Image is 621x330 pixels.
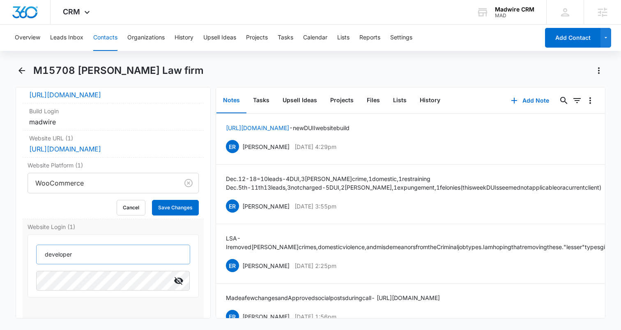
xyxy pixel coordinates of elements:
[226,293,440,302] p: Made a few changes and Approved social posts during call - [URL][DOMAIN_NAME]
[127,25,165,51] button: Organizations
[592,64,605,77] button: Actions
[29,134,197,142] label: Website URL (1)
[36,245,190,264] input: Username
[23,76,204,103] div: Build URL[URL][DOMAIN_NAME]
[294,142,336,151] p: [DATE] 4:29pm
[50,25,83,51] button: Leads Inbox
[16,64,28,77] button: Back
[203,25,236,51] button: Upsell Ideas
[182,176,195,190] button: Clear
[226,174,601,183] p: Dec. 12-18 = 10 leads - 4 DUI, 3 [PERSON_NAME] crime, 1 domestic, 1 restraining
[23,131,204,158] div: Website URL (1)[URL][DOMAIN_NAME]
[117,200,145,215] button: Cancel
[294,312,336,321] p: [DATE] 1:56pm
[242,261,290,270] p: [PERSON_NAME]
[226,310,239,323] span: ER
[246,25,268,51] button: Projects
[337,25,350,51] button: Lists
[175,25,193,51] button: History
[29,91,101,99] a: [URL][DOMAIN_NAME]
[226,183,601,192] p: Dec. 5th - 11th 13 leads, 3 not charged - 5 DUI, 2 [PERSON_NAME], 1 expungement, 1 felonies (this...
[324,88,360,113] button: Projects
[28,161,199,170] label: Website Platform (1)
[216,88,246,113] button: Notes
[545,28,600,48] button: Add Contact
[152,200,199,215] button: Save Changes
[15,25,40,51] button: Overview
[278,25,293,51] button: Tasks
[23,103,204,131] div: Build Loginmadwire
[495,13,534,18] div: account id
[29,117,197,127] div: madwire
[226,124,289,131] a: [URL][DOMAIN_NAME]
[557,94,570,107] button: Search...
[63,7,80,16] span: CRM
[28,222,199,231] label: Website Login (1)
[413,88,447,113] button: History
[29,107,197,115] label: Build Login
[359,25,380,51] button: Reports
[172,274,185,287] button: Hide
[226,259,239,272] span: ER
[294,202,336,211] p: [DATE] 3:55pm
[242,142,290,151] p: [PERSON_NAME]
[495,6,534,13] div: account name
[360,88,386,113] button: Files
[303,25,327,51] button: Calendar
[386,88,413,113] button: Lists
[246,88,276,113] button: Tasks
[93,25,117,51] button: Contacts
[226,124,350,132] p: - new DUII website build
[390,25,412,51] button: Settings
[276,88,324,113] button: Upsell Ideas
[226,199,239,213] span: ER
[33,64,204,77] h1: M15708 [PERSON_NAME] Law firm
[226,140,239,153] span: ER
[503,91,557,110] button: Add Note
[294,261,336,270] p: [DATE] 2:25pm
[584,94,597,107] button: Overflow Menu
[570,94,584,107] button: Filters
[242,312,290,321] p: [PERSON_NAME]
[242,202,290,211] p: [PERSON_NAME]
[29,145,101,153] a: [URL][DOMAIN_NAME]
